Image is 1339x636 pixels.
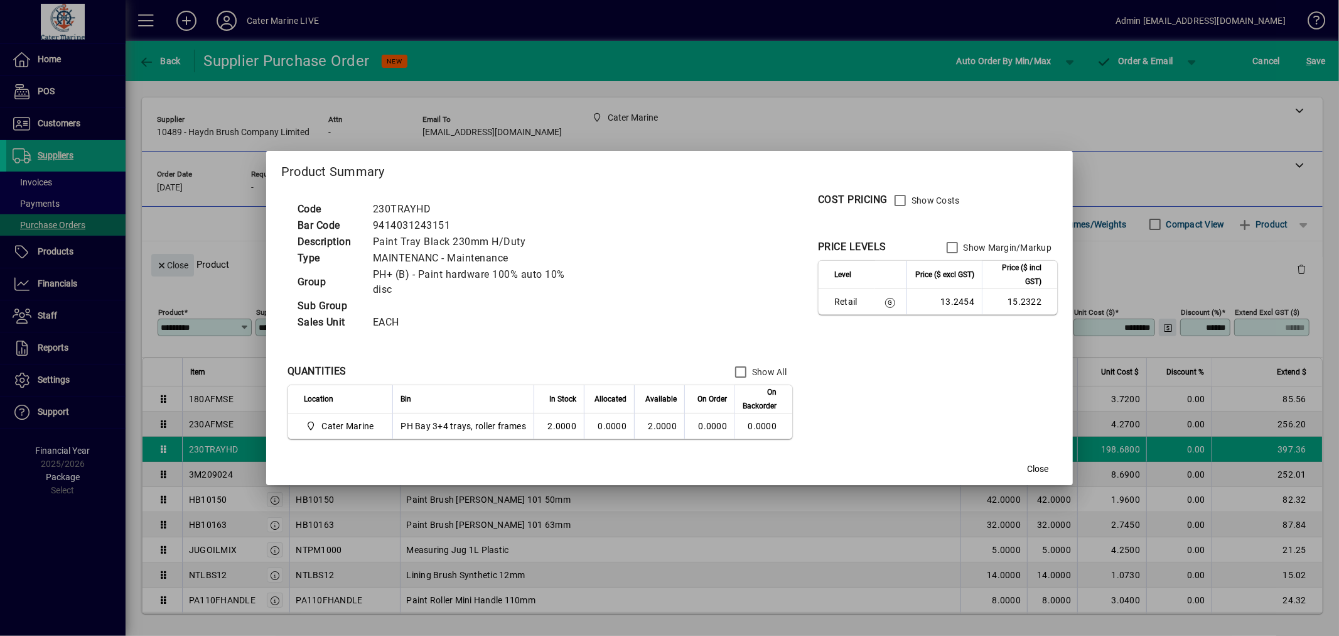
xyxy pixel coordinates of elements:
div: PRICE LEVELS [818,239,886,255]
td: 15.2322 [982,289,1057,314]
td: PH Bay 3+4 trays, roller frames [392,414,534,439]
td: Code [291,201,367,217]
td: Sub Group [291,298,367,314]
span: 0.0000 [699,421,728,431]
span: Level [834,268,851,282]
span: Location [304,392,333,406]
label: Show All [750,366,787,378]
td: Group [291,266,367,298]
td: Paint Tray Black 230mm H/Duty [367,234,595,250]
td: Bar Code [291,217,367,234]
td: 0.0000 [734,414,792,439]
h2: Product Summary [266,151,1073,187]
span: Close [1027,463,1048,476]
div: COST PRICING [818,192,888,207]
label: Show Margin/Markup [961,241,1052,254]
div: QUANTITIES [288,364,347,379]
span: In Stock [549,392,576,406]
span: Allocated [594,392,626,406]
td: Sales Unit [291,314,367,331]
span: Price ($ incl GST) [990,261,1041,288]
span: On Backorder [743,385,777,413]
span: Available [645,392,677,406]
span: Bin [401,392,411,406]
span: Price ($ excl GST) [915,268,974,282]
button: Close [1018,458,1058,480]
td: PH+ (B) - Paint hardware 100% auto 10% disc [367,266,595,298]
span: Cater Marine [304,419,379,434]
span: On Order [697,392,727,406]
td: 2.0000 [534,414,584,439]
span: Retail [834,295,868,308]
span: Cater Marine [321,420,374,432]
td: EACH [367,314,595,331]
td: 2.0000 [634,414,684,439]
td: 9414031243151 [367,217,595,234]
label: Show Costs [909,194,960,207]
td: Description [291,234,367,250]
td: 0.0000 [584,414,634,439]
td: Type [291,250,367,266]
td: 230TRAYHD [367,201,595,217]
td: MAINTENANC - Maintenance [367,250,595,266]
td: 13.2454 [906,289,982,314]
